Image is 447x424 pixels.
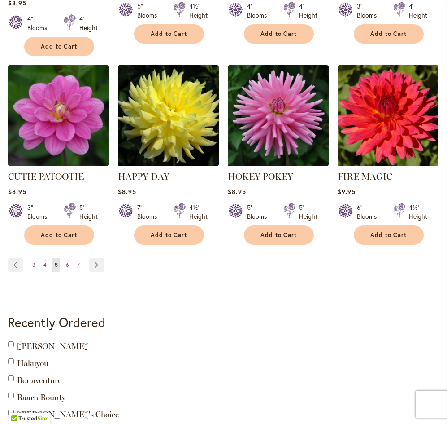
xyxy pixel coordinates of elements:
[338,187,356,196] span: $9.95
[24,37,94,56] button: Add to Cart
[17,393,65,402] a: Baarn Bounty
[370,30,407,38] span: Add to Cart
[43,261,47,268] span: 4
[299,203,317,221] div: 5' Height
[189,2,208,20] div: 4½' Height
[354,24,424,44] button: Add to Cart
[27,14,53,32] div: 4" Blooms
[7,392,32,417] iframe: Launch Accessibility Center
[338,65,438,166] img: FIRE MAGIC
[260,30,297,38] span: Add to Cart
[64,258,71,272] a: 6
[55,261,58,268] span: 5
[8,65,109,166] img: CUTIE PATOOTIE
[151,231,187,239] span: Add to Cart
[75,258,82,272] a: 7
[41,231,78,239] span: Add to Cart
[370,231,407,239] span: Add to Cart
[118,159,219,168] a: HAPPY DAY
[118,187,136,196] span: $8.95
[41,43,78,50] span: Add to Cart
[357,2,382,20] div: 3" Blooms
[8,314,105,331] strong: Recently Ordered
[134,24,204,44] button: Add to Cart
[134,225,204,245] button: Add to Cart
[409,203,427,221] div: 4½' Height
[244,24,314,44] button: Add to Cart
[189,203,208,221] div: 4½' Height
[228,159,329,168] a: HOKEY POKEY
[299,2,317,20] div: 4' Height
[228,65,329,166] img: HOKEY POKEY
[118,171,169,182] a: HAPPY DAY
[79,203,98,221] div: 5' Height
[338,159,438,168] a: FIRE MAGIC
[151,30,187,38] span: Add to Cart
[260,231,297,239] span: Add to Cart
[17,410,119,420] a: [PERSON_NAME]'s Choice
[24,225,94,245] button: Add to Cart
[77,261,80,268] span: 7
[17,341,89,351] a: [PERSON_NAME]
[66,261,69,268] span: 6
[27,203,53,221] div: 3" Blooms
[8,171,84,182] a: CUTIE PATOOTIE
[244,225,314,245] button: Add to Cart
[354,225,424,245] button: Add to Cart
[137,2,163,20] div: 5" Blooms
[137,203,163,221] div: 7" Blooms
[228,187,246,196] span: $8.95
[17,358,48,368] a: Hakuyou
[247,2,273,20] div: 4" Blooms
[79,14,98,32] div: 4' Height
[228,171,293,182] a: HOKEY POKEY
[8,187,26,196] span: $8.95
[357,203,382,221] div: 6" Blooms
[17,375,61,385] a: Bonaventure
[32,261,35,268] span: 3
[118,65,219,166] img: HAPPY DAY
[30,258,38,272] a: 3
[41,258,49,272] a: 4
[8,159,109,168] a: CUTIE PATOOTIE
[409,2,427,20] div: 4' Height
[338,171,392,182] a: FIRE MAGIC
[247,203,273,221] div: 5" Blooms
